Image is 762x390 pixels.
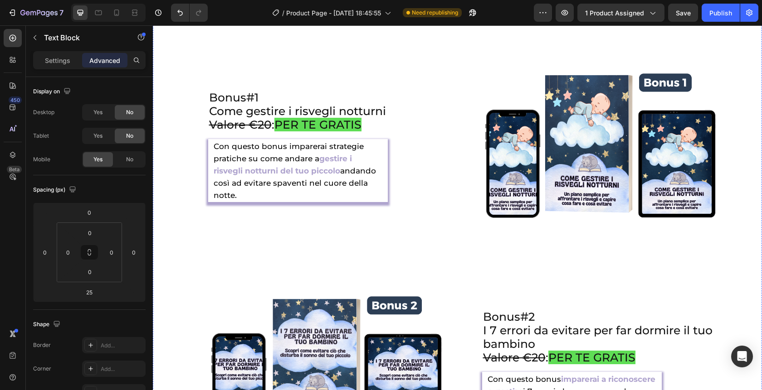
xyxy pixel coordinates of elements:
[367,284,376,299] span: #
[80,285,98,299] input: 25
[702,4,740,22] button: Publish
[81,265,99,279] input: 0px
[676,9,691,17] span: Save
[335,349,503,371] strong: imparerai a riconoscere e gestire
[33,132,49,140] div: Tablet
[33,86,73,98] div: Display on
[126,155,133,164] span: No
[126,132,133,140] span: No
[9,96,22,104] div: 450
[59,7,63,18] p: 7
[668,4,698,22] button: Save
[38,246,52,259] input: 0
[577,4,664,22] button: 1 product assigned
[329,284,577,340] h2: Bonus 2 I 7 errori da evitare per far dormire il tuo bambino :
[105,246,118,259] input: 0px
[89,56,120,65] p: Advanced
[101,365,143,373] div: Add...
[4,4,68,22] button: 7
[585,8,644,18] span: 1 product assigned
[33,155,50,164] div: Mobile
[335,361,493,383] span: i 7 errori che possono andare a disturbare il sonno del tuo bambino.
[171,4,208,22] div: Undo/Redo
[286,8,381,18] span: Product Page - [DATE] 18:45:55
[80,206,98,219] input: 0
[44,32,121,43] p: Text Block
[33,341,51,349] div: Border
[33,184,78,196] div: Spacing (px)
[93,132,103,140] span: Yes
[412,9,458,17] span: Need republishing
[101,342,143,350] div: Add...
[153,25,762,390] iframe: Design area
[93,108,103,116] span: Yes
[731,346,753,367] div: Open Intercom Messenger
[282,8,284,18] span: /
[709,8,732,18] div: Publish
[126,108,133,116] span: No
[33,108,54,116] div: Desktop
[33,318,62,331] div: Shape
[81,226,99,240] input: 0px
[396,325,483,339] span: PER TE GRATIS
[335,349,408,358] span: Con questo bonus
[45,56,70,65] p: Settings
[7,166,22,173] div: Beta
[330,325,393,339] s: Valore €20
[127,246,141,259] input: 0
[93,155,103,164] span: Yes
[61,246,75,259] input: 0px
[33,365,51,373] div: Corner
